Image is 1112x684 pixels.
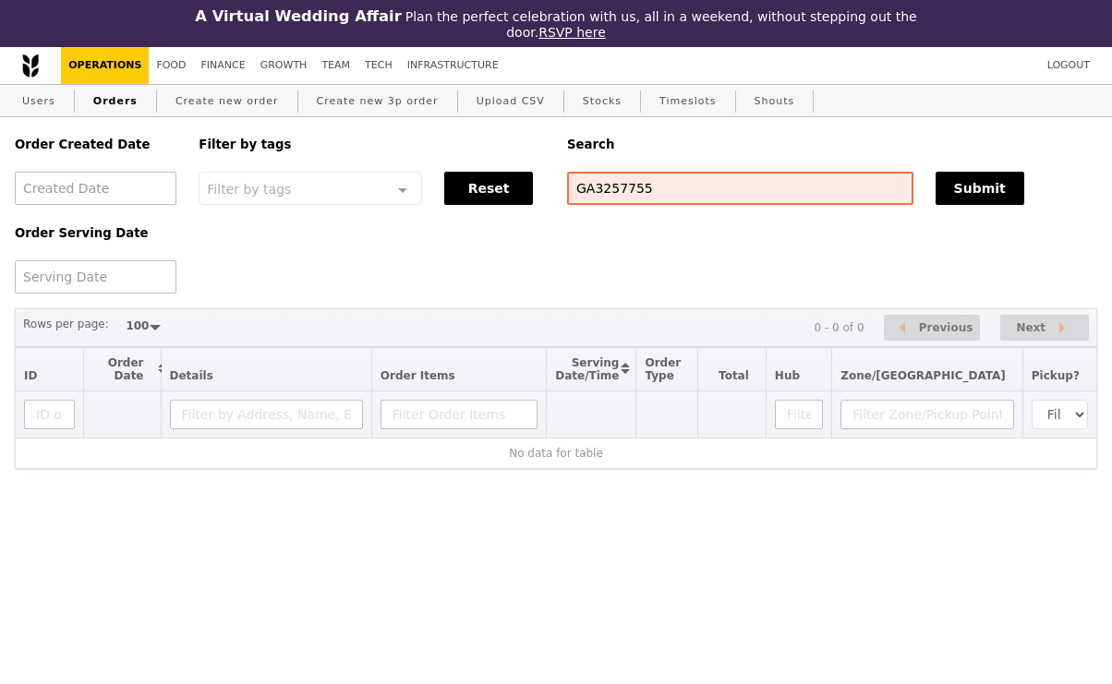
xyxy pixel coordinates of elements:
[575,85,629,118] a: Stocks
[207,180,291,197] span: Filter by tags
[15,138,176,151] h5: Order Created Date
[645,356,681,382] span: Order Type
[170,400,363,429] input: Filter by Address, Name, Email, Mobile
[652,85,723,118] a: Timeslots
[61,47,149,84] a: Operations
[15,226,176,240] h5: Order Serving Date
[567,138,1097,151] h5: Search
[23,315,109,333] label: Rows per page:
[381,400,538,429] input: Filter Order Items
[1000,315,1089,342] button: Next
[24,369,37,382] span: ID
[775,369,800,382] span: Hub
[538,25,606,40] a: RSVP here
[919,317,973,339] span: Previous
[309,85,446,118] a: Create new 3p order
[400,47,506,84] a: Infrastructure
[195,7,401,25] h3: A Virtual Wedding Affair
[1016,317,1046,339] span: Next
[86,85,145,118] a: Orders
[381,369,455,382] span: Order Items
[170,369,213,382] span: Details
[15,85,63,118] a: Users
[253,47,315,84] a: Growth
[357,47,400,84] a: Tech
[775,400,823,429] input: Filter Hub
[186,7,927,40] div: Plan the perfect celebration with us, all in a weekend, without stepping out the door.
[444,172,533,205] button: Reset
[194,47,253,84] a: Finance
[15,260,176,294] input: Serving Date
[884,315,980,342] button: Previous
[469,85,552,118] a: Upload CSV
[22,54,39,78] img: Grain logo
[168,85,286,118] a: Create new order
[814,321,864,334] div: 0 - 0 of 0
[15,172,176,205] input: Created Date
[199,138,545,151] h5: Filter by tags
[936,172,1024,205] button: Submit
[1032,369,1080,382] span: Pickup?
[24,447,1088,460] div: No data for table
[747,85,803,118] a: Shouts
[149,47,193,84] a: Food
[840,400,1014,429] input: Filter Zone/Pickup Point
[1040,47,1097,84] a: Logout
[567,172,913,205] input: Search any field
[24,400,75,429] input: ID or Salesperson name
[840,369,1006,382] span: Zone/[GEOGRAPHIC_DATA]
[314,47,357,84] a: Team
